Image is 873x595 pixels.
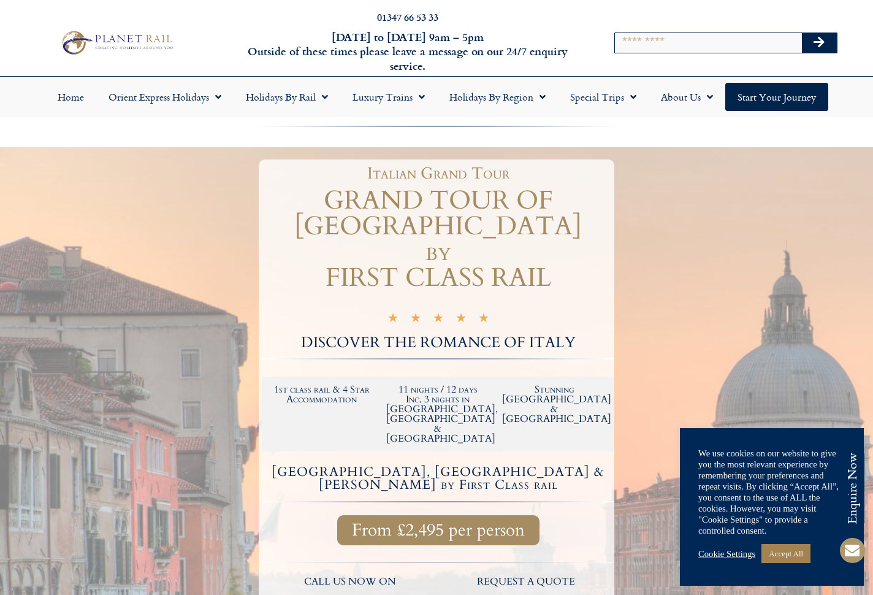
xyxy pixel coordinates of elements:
a: 01347 66 53 33 [377,10,438,24]
h2: 11 nights / 12 days Inc. 3 nights in [GEOGRAPHIC_DATA], [GEOGRAPHIC_DATA] & [GEOGRAPHIC_DATA] [386,385,490,443]
i: ★ [456,313,467,327]
a: Holidays by Rail [234,83,340,111]
i: ★ [387,313,398,327]
a: Accept All [761,544,810,563]
a: About Us [649,83,725,111]
p: request a quote [444,574,609,590]
p: call us now on [268,574,432,590]
h1: Italian Grand Tour [268,166,608,182]
span: From £2,495 per person [352,523,525,538]
i: ★ [433,313,444,327]
a: From £2,495 per person [337,515,539,545]
a: Holidays by Region [437,83,558,111]
i: ★ [410,313,421,327]
a: Luxury Trains [340,83,437,111]
button: Search [802,33,837,53]
h6: [DATE] to [DATE] 9am – 5pm Outside of these times please leave a message on our 24/7 enquiry serv... [236,30,579,73]
i: ★ [478,313,489,327]
div: 5/5 [387,311,489,327]
nav: Menu [6,83,867,111]
img: Planet Rail Train Holidays Logo [57,28,177,58]
h2: 1st class rail & 4 Star Accommodation [270,385,374,404]
h2: DISCOVER THE ROMANCE OF ITALY [262,336,614,350]
h4: [GEOGRAPHIC_DATA], [GEOGRAPHIC_DATA] & [PERSON_NAME] by First Class rail [264,466,612,491]
a: Cookie Settings [698,548,755,559]
h1: GRAND TOUR OF [GEOGRAPHIC_DATA] by FIRST CLASS RAIL [262,188,614,291]
div: We use cookies on our website to give you the most relevant experience by remembering your prefer... [698,448,845,536]
a: Orient Express Holidays [96,83,234,111]
a: Start your Journey [725,83,828,111]
a: Home [45,83,96,111]
a: Special Trips [558,83,649,111]
h2: Stunning [GEOGRAPHIC_DATA] & [GEOGRAPHIC_DATA] [502,385,606,424]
